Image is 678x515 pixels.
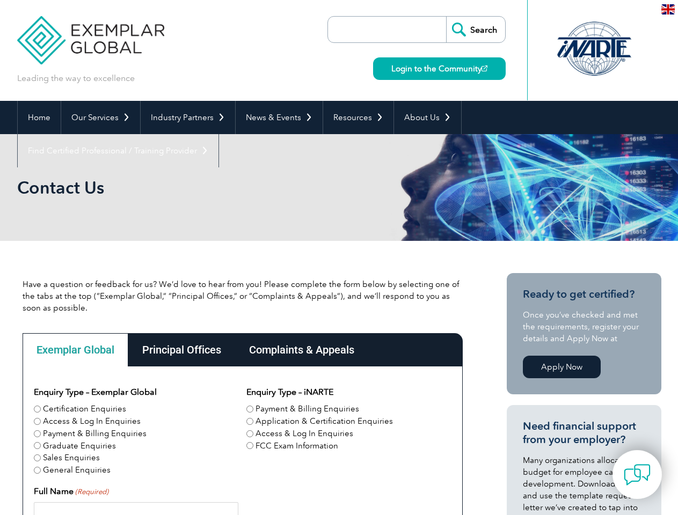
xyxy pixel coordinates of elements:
img: contact-chat.png [624,461,651,488]
label: Full Name [34,485,108,498]
a: Find Certified Professional / Training Provider [18,134,218,167]
a: About Us [394,101,461,134]
a: Resources [323,101,393,134]
input: Search [446,17,505,42]
h3: Need financial support from your employer? [523,420,645,446]
div: Exemplar Global [23,333,128,366]
label: Access & Log In Enquiries [256,428,353,440]
label: General Enquiries [43,464,111,476]
label: Application & Certification Enquiries [256,415,393,428]
a: Our Services [61,101,140,134]
label: Graduate Enquiries [43,440,116,452]
p: Have a question or feedback for us? We’d love to hear from you! Please complete the form below by... [23,278,463,314]
label: Payment & Billing Enquiries [256,403,359,415]
div: Complaints & Appeals [235,333,368,366]
h1: Contact Us [17,177,429,198]
a: Login to the Community [373,57,506,80]
label: Certification Enquiries [43,403,126,415]
label: Payment & Billing Enquiries [43,428,147,440]
legend: Enquiry Type – iNARTE [246,386,333,399]
img: en [661,4,675,14]
img: open_square.png [482,65,487,71]
a: News & Events [236,101,323,134]
div: Principal Offices [128,333,235,366]
p: Once you’ve checked and met the requirements, register your details and Apply Now at [523,309,645,344]
span: (Required) [74,487,108,497]
legend: Enquiry Type – Exemplar Global [34,386,157,399]
label: Sales Enquiries [43,452,100,464]
p: Leading the way to excellence [17,72,135,84]
h3: Ready to get certified? [523,288,645,301]
a: Apply Now [523,356,601,378]
label: Access & Log In Enquiries [43,415,141,428]
label: FCC Exam Information [256,440,338,452]
a: Home [18,101,61,134]
a: Industry Partners [141,101,235,134]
